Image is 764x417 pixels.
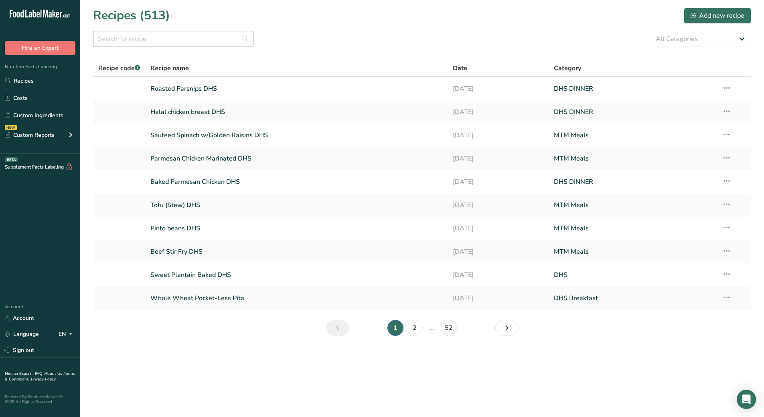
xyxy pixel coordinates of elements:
h1: Recipes (513) [93,6,170,24]
a: [DATE] [453,150,544,167]
a: Whole Wheat Pocket-Less Pita [150,290,444,307]
span: Recipe code [98,64,140,73]
a: Hire an Expert . [5,371,33,376]
a: Previous page [326,320,349,336]
a: [DATE] [453,127,544,144]
a: Halal chicken breast DHS [150,104,444,120]
a: Beef Stir Fry DHS [150,243,444,260]
a: About Us . [45,371,64,376]
a: DHS [554,266,712,283]
a: [DATE] [453,80,544,97]
span: Recipe name [150,63,189,73]
div: Add new recipe [691,11,744,20]
a: Roasted Parsnips DHS [150,80,444,97]
div: EN [59,330,75,339]
a: DHS Breakfast [554,290,712,307]
a: Sweet Plantain Baked DHS [150,266,444,283]
a: [DATE] [453,243,544,260]
a: [DATE] [453,173,544,190]
a: FAQ . [35,371,45,376]
a: Page 2. [407,320,423,336]
a: DHS DINNER [554,173,712,190]
a: [DATE] [453,290,544,307]
a: MTM Meals [554,243,712,260]
a: MTM Meals [554,220,712,237]
input: Search for recipe [93,31,253,47]
a: Sauteed Spinach w/Golden Raisins DHS [150,127,444,144]
div: NEW [5,125,17,130]
div: BETA [5,157,18,162]
a: [DATE] [453,104,544,120]
a: MTM Meals [554,197,712,214]
a: MTM Meals [554,150,712,167]
div: Custom Reports [5,131,55,139]
a: DHS DINNER [554,80,712,97]
a: Parmesan Chicken Marinated DHS [150,150,444,167]
span: Category [554,63,581,73]
a: Language [5,327,39,341]
button: Add new recipe [684,8,751,24]
a: [DATE] [453,197,544,214]
a: MTM Meals [554,127,712,144]
a: [DATE] [453,220,544,237]
a: Pinto beans DHS [150,220,444,237]
a: Page 52. [441,320,457,336]
a: Tofu (Stew) DHS [150,197,444,214]
span: Date [453,63,467,73]
button: Hire an Expert [5,41,75,55]
div: Open Intercom Messenger [737,390,756,409]
a: [DATE] [453,266,544,283]
a: Terms & Conditions . [5,371,75,382]
a: Privacy Policy [31,376,56,382]
div: Powered By FoodLabelMaker © 2025 All Rights Reserved [5,395,75,404]
a: Baked Parmesan Chicken DHS [150,173,444,190]
a: Next page [495,320,519,336]
a: DHS DINNER [554,104,712,120]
